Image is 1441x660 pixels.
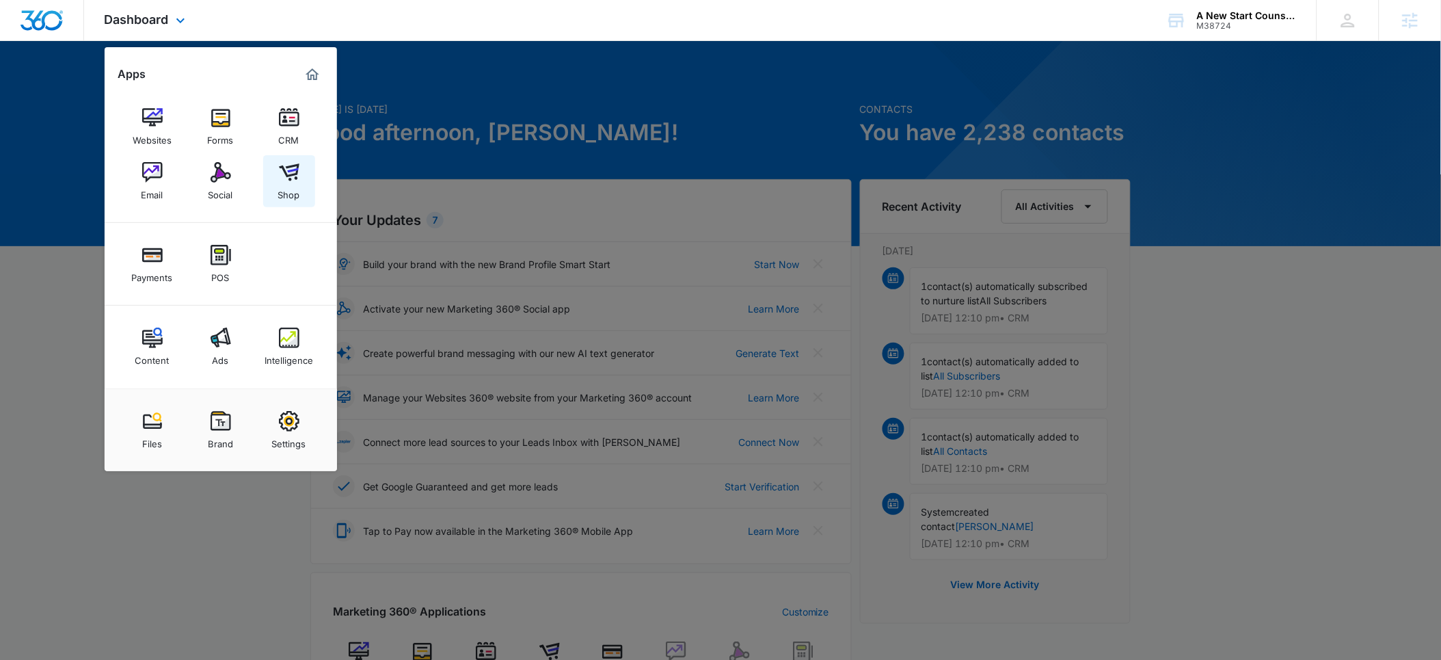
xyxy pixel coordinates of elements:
div: Forms [208,128,234,146]
a: Shop [263,155,315,207]
div: Payments [132,265,173,283]
a: Intelligence [263,321,315,373]
div: Shop [278,183,300,200]
div: account name [1197,10,1297,21]
a: Social [195,155,247,207]
div: CRM [279,128,299,146]
div: account id [1197,21,1297,31]
a: CRM [263,101,315,153]
div: POS [212,265,230,283]
h2: Apps [118,68,146,81]
div: Content [135,348,170,366]
div: Websites [133,128,172,146]
span: Dashboard [105,12,169,27]
div: Ads [213,348,229,366]
a: Content [126,321,178,373]
a: Websites [126,101,178,153]
div: Brand [208,432,233,449]
a: Files [126,404,178,456]
div: Social [208,183,233,200]
a: Payments [126,238,178,290]
div: Settings [272,432,306,449]
div: Email [142,183,163,200]
div: Intelligence [265,348,313,366]
a: POS [195,238,247,290]
a: Email [126,155,178,207]
a: Ads [195,321,247,373]
a: Marketing 360® Dashboard [301,64,323,85]
a: Brand [195,404,247,456]
div: Files [142,432,162,449]
a: Settings [263,404,315,456]
a: Forms [195,101,247,153]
